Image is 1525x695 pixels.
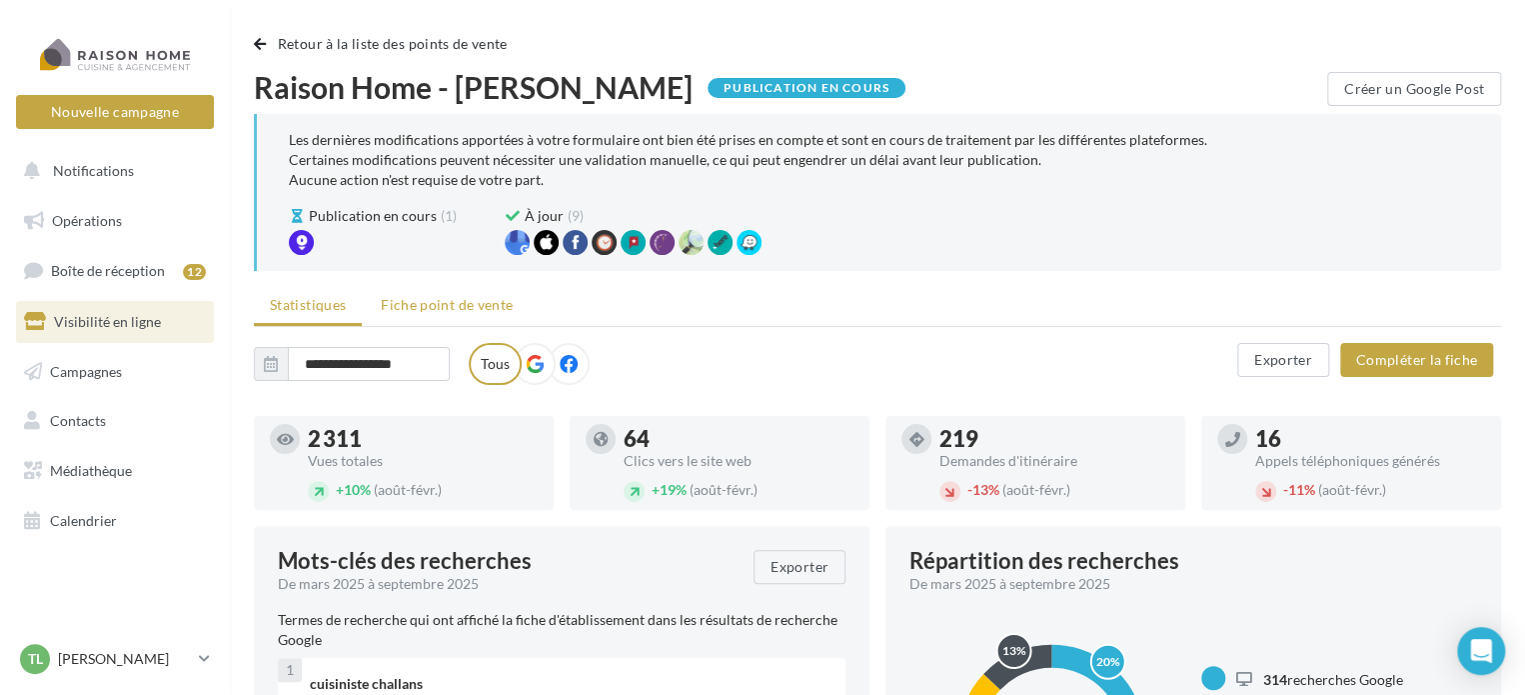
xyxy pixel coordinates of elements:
[278,658,302,682] div: 1
[690,481,758,498] span: (août-févr.)
[381,296,513,313] span: Fiche point de vente
[16,640,214,678] a: TL [PERSON_NAME]
[374,481,442,498] span: (août-févr.)
[308,454,538,468] div: Vues totales
[624,454,853,468] div: Clics vers le site web
[12,249,218,292] a: Boîte de réception12
[1457,627,1505,675] div: Open Intercom Messenger
[939,454,1169,468] div: Demandes d'itinéraire
[278,550,532,572] span: Mots-clés des recherches
[708,78,905,98] div: Publication en cours
[441,206,457,226] span: (1)
[12,450,218,492] a: Médiathèque
[1340,343,1493,377] button: Compléter la fiche
[1283,481,1315,498] span: 11%
[568,206,584,226] span: (9)
[278,610,845,650] p: Termes de recherche qui ont affiché la fiche d'établissement dans les résultats de recherche Google
[12,500,218,542] a: Calendrier
[652,481,687,498] span: 19%
[1332,350,1501,367] a: Compléter la fiche
[1263,670,1403,687] span: recherches Google
[50,512,117,529] span: Calendrier
[12,301,218,343] a: Visibilité en ligne
[336,481,344,498] span: +
[28,649,43,669] span: TL
[1255,428,1485,450] div: 16
[50,362,122,379] span: Campagnes
[1237,343,1329,377] button: Exporter
[525,206,564,226] span: À jour
[254,32,516,56] button: Retour à la liste des points de vente
[309,206,437,226] span: Publication en cours
[50,462,132,479] span: Médiathèque
[469,343,522,385] label: Tous
[12,351,218,393] a: Campagnes
[308,428,538,450] div: 2 311
[16,95,214,129] button: Nouvelle campagne
[12,200,218,242] a: Opérations
[939,428,1169,450] div: 219
[54,313,161,330] span: Visibilité en ligne
[624,428,853,450] div: 64
[51,262,165,279] span: Boîte de réception
[909,550,1179,572] div: Répartition des recherches
[52,212,122,229] span: Opérations
[278,574,738,594] div: De mars 2025 à septembre 2025
[336,481,371,498] span: 10%
[12,400,218,442] a: Contacts
[50,412,106,429] span: Contacts
[1327,72,1501,106] button: Créer un Google Post
[1255,454,1485,468] div: Appels téléphoniques générés
[58,649,191,669] p: [PERSON_NAME]
[310,674,829,694] div: cuisiniste challans
[254,72,693,102] span: Raison Home - [PERSON_NAME]
[652,481,660,498] span: +
[1263,670,1287,687] span: 314
[967,481,999,498] span: 13%
[1318,481,1386,498] span: (août-févr.)
[278,35,508,52] span: Retour à la liste des points de vente
[289,130,1469,190] div: Les dernières modifications apportées à votre formulaire ont bien été prises en compte et sont en...
[183,264,206,280] div: 12
[53,162,134,179] span: Notifications
[1283,481,1288,498] span: -
[909,574,1461,594] div: De mars 2025 à septembre 2025
[967,481,972,498] span: -
[1002,481,1070,498] span: (août-févr.)
[754,550,845,584] button: Exporter
[12,150,210,192] button: Notifications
